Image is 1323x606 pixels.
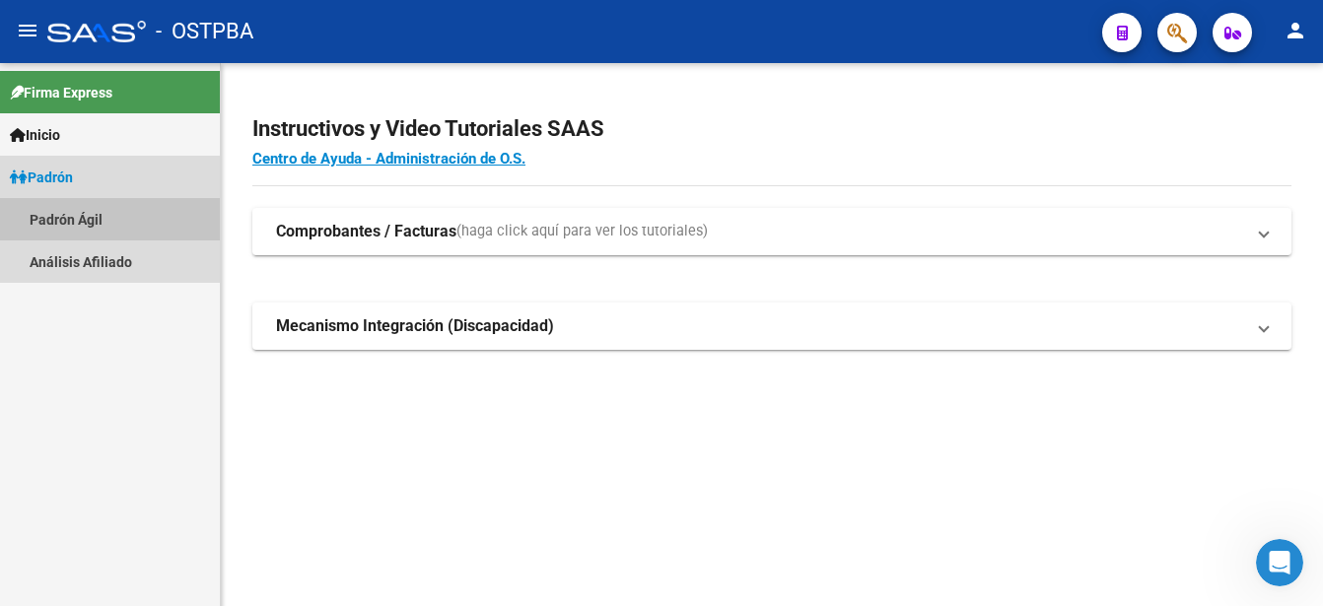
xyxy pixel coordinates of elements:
h2: Instructivos y Video Tutoriales SAAS [252,110,1291,148]
a: Centro de Ayuda - Administración de O.S. [252,150,525,168]
mat-expansion-panel-header: Mecanismo Integración (Discapacidad) [252,303,1291,350]
span: (haga click aquí para ver los tutoriales) [456,221,708,242]
strong: Mecanismo Integración (Discapacidad) [276,315,554,337]
span: Firma Express [10,82,112,103]
mat-expansion-panel-header: Comprobantes / Facturas(haga click aquí para ver los tutoriales) [252,208,1291,255]
mat-icon: menu [16,19,39,42]
mat-icon: person [1284,19,1307,42]
span: Padrón [10,167,73,188]
strong: Comprobantes / Facturas [276,221,456,242]
span: Inicio [10,124,60,146]
span: - OSTPBA [156,10,253,53]
iframe: Intercom live chat [1256,539,1303,586]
